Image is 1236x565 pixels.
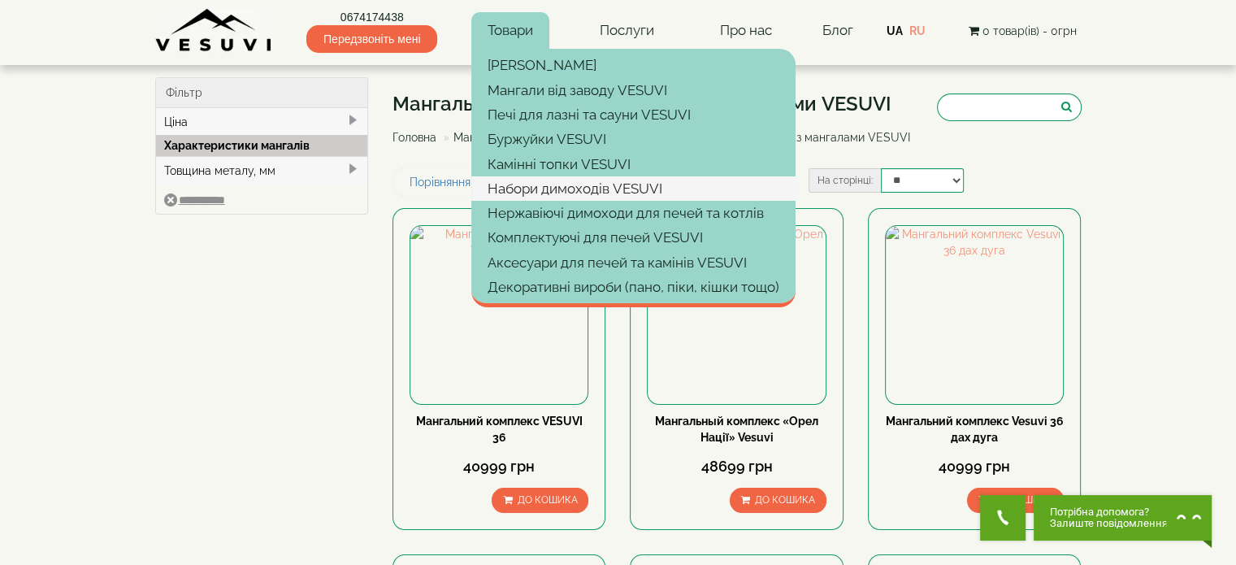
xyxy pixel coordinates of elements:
[704,12,788,50] a: Про нас
[155,8,273,53] img: Завод VESUVI
[156,108,368,136] div: Ціна
[471,102,796,127] a: Печі для лазні та сауни VESUVI
[517,494,577,506] span: До кошика
[886,226,1063,403] img: Мангальний комплекс Vesuvi 36 дах дуга
[885,456,1064,477] div: 40999 грн
[822,22,852,38] a: Блог
[156,78,368,108] div: Фільтр
[471,12,549,50] a: Товари
[306,9,437,25] a: 0674174438
[648,226,825,403] img: Мангальный комплекс «Орел Нації» Vesuvi
[730,488,826,513] button: До кошика
[909,24,926,37] a: RU
[1034,495,1212,541] button: Chat button
[655,415,818,444] a: Мангальный комплекс «Орел Нації» Vesuvi
[992,494,1052,506] span: До кошика
[1050,518,1168,529] span: Залиште повідомлення
[963,22,1081,40] button: 0 товар(ів) - 0грн
[887,24,903,37] a: UA
[156,135,368,156] div: Характеристики мангалів
[471,127,796,151] a: Буржуйки VESUVI
[1050,506,1168,518] span: Потрібна допомога?
[492,488,588,513] button: До кошика
[471,176,796,201] a: Набори димоходів VESUVI
[647,456,826,477] div: 48699 грн
[453,131,604,144] a: Мангали від заводу VESUVI
[410,456,588,477] div: 40999 грн
[967,488,1064,513] button: До кошика
[471,152,796,176] a: Камінні топки VESUVI
[392,93,922,115] h1: Мангальні комплекси, альтанки з мангалами VESUVI
[583,12,670,50] a: Послуги
[886,415,1064,444] a: Мангальний комплекс Vesuvi 36 дах дуга
[471,78,796,102] a: Мангали від заводу VESUVI
[982,24,1076,37] span: 0 товар(ів) - 0грн
[392,131,436,144] a: Головна
[980,495,1026,541] button: Get Call button
[471,250,796,275] a: Аксесуари для печей та камінів VESUVI
[471,201,796,225] a: Нержавіючі димоходи для печей та котлів
[471,53,796,77] a: [PERSON_NAME]
[471,275,796,299] a: Декоративні вироби (пано, піки, кішки тощо)
[755,494,815,506] span: До кошика
[156,156,368,185] div: Товщина металу, мм
[392,168,548,196] a: Порівняння товарів (0)
[410,226,588,403] img: Мангальний комплекс VESUVI 36
[416,415,583,444] a: Мангальний комплекс VESUVI 36
[471,225,796,250] a: Комплектуючі для печей VESUVI
[306,25,437,53] span: Передзвоніть мені
[809,168,881,193] label: На сторінці:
